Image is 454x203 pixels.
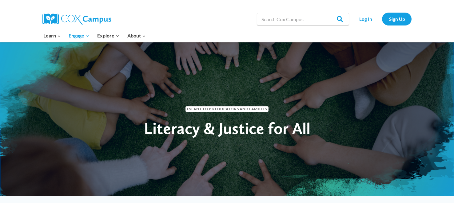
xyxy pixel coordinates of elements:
span: Infant to PK Educators and Families [185,106,269,112]
img: Cox Campus [42,14,111,25]
a: Log In [352,13,379,25]
nav: Secondary Navigation [352,13,412,25]
input: Search Cox Campus [257,13,349,25]
span: Explore [97,32,119,40]
span: About [127,32,146,40]
span: Literacy & Justice for All [144,119,310,138]
span: Learn [43,32,61,40]
nav: Primary Navigation [39,29,149,42]
span: Engage [69,32,89,40]
a: Sign Up [382,13,412,25]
